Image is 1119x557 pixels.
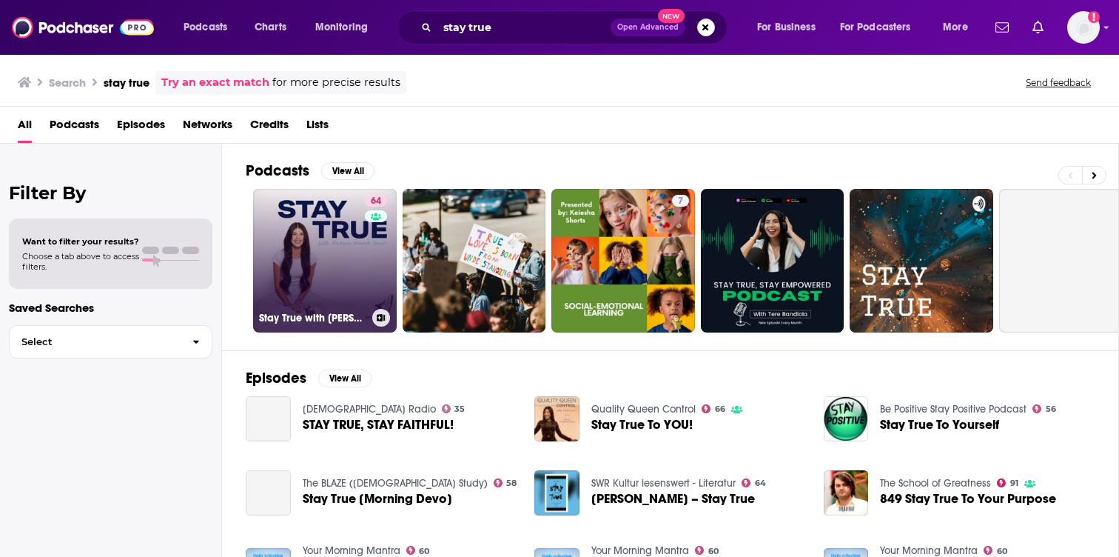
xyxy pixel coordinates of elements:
[880,544,978,557] a: Your Morning Mantra
[250,113,289,143] a: Credits
[9,301,212,315] p: Saved Searches
[1067,11,1100,44] img: User Profile
[943,17,968,38] span: More
[303,403,436,416] a: GospelBells Radio
[22,251,139,272] span: Choose a tab above to access filters.
[1021,76,1095,89] button: Send feedback
[830,16,932,39] button: open menu
[658,9,685,23] span: New
[984,546,1007,555] a: 60
[880,403,1026,416] a: Be Positive Stay Positive Podcast
[246,396,291,441] a: STAY TRUE, STAY FAITHFUL!
[591,544,689,557] a: Your Morning Mantra
[757,17,816,38] span: For Business
[591,493,755,505] a: Hua Hsu – Stay True
[672,195,689,207] a: 7
[303,477,488,490] a: The BLAZE (Bible Study)
[678,194,683,209] span: 7
[506,480,517,487] span: 58
[755,480,766,487] span: 64
[303,544,400,557] a: Your Morning Mantra
[702,404,725,413] a: 66
[9,325,212,358] button: Select
[1010,480,1018,487] span: 91
[1067,11,1100,44] span: Logged in as sschroeder
[246,161,309,180] h2: Podcasts
[246,369,306,387] h2: Episodes
[303,418,454,431] a: STAY TRUE, STAY FAITHFUL!
[246,161,374,180] a: PodcastsView All
[747,16,834,39] button: open menu
[1067,11,1100,44] button: Show profile menu
[932,16,987,39] button: open menu
[406,546,430,555] a: 60
[880,418,999,431] a: Stay True To Yourself
[824,470,869,516] img: 849 Stay True To Your Purpose
[18,113,32,143] a: All
[303,493,452,505] a: Stay True [Morning Devo]
[306,113,329,143] a: Lists
[245,16,295,39] a: Charts
[494,478,517,487] a: 58
[272,74,400,91] span: for more precise results
[419,548,429,555] span: 60
[880,477,991,490] a: The School of Greatness
[591,403,696,416] a: Quality Queen Control
[117,113,165,143] span: Episodes
[259,312,366,324] h3: Stay True with [PERSON_NAME] [PERSON_NAME]
[246,369,372,387] a: EpisodesView All
[880,493,1056,505] a: 849 Stay True To Your Purpose
[183,113,232,143] a: Networks
[255,17,286,38] span: Charts
[12,13,154,41] img: Podchaser - Follow, Share and Rate Podcasts
[437,16,611,39] input: Search podcasts, credits, & more...
[454,406,465,413] span: 35
[50,113,99,143] a: Podcasts
[1026,15,1049,40] a: Show notifications dropdown
[411,10,742,44] div: Search podcasts, credits, & more...
[184,17,227,38] span: Podcasts
[591,493,755,505] span: [PERSON_NAME] – Stay True
[318,370,372,387] button: View All
[1046,406,1056,413] span: 56
[371,194,381,209] span: 64
[253,189,397,333] a: 64Stay True with [PERSON_NAME] [PERSON_NAME]
[989,15,1015,40] a: Show notifications dropdown
[611,19,685,36] button: Open AdvancedNew
[591,418,693,431] a: Stay True To YOU!
[534,396,579,441] img: Stay True To YOU!
[9,182,212,204] h2: Filter By
[591,477,736,490] a: SWR Kultur lesenswert - Literatur
[708,548,719,555] span: 60
[49,76,86,90] h3: Search
[10,337,181,347] span: Select
[551,189,695,333] a: 7
[997,548,1007,555] span: 60
[104,76,149,90] h3: stay true
[617,24,679,31] span: Open Advanced
[365,195,387,207] a: 64
[715,406,725,413] span: 66
[695,546,719,555] a: 60
[534,470,579,516] img: Hua Hsu – Stay True
[442,404,466,413] a: 35
[305,16,387,39] button: open menu
[1032,404,1056,413] a: 56
[840,17,911,38] span: For Podcasters
[997,478,1018,487] a: 91
[246,470,291,516] a: Stay True [Morning Devo]
[824,396,869,441] img: Stay True To Yourself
